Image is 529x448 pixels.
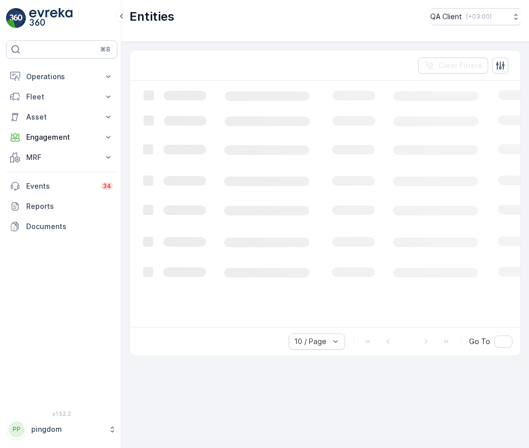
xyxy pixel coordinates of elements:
[9,421,25,437] div: PP
[26,72,97,82] p: Operations
[466,13,492,21] p: ( +03:00 )
[26,112,97,122] p: Asset
[6,8,26,28] img: logo
[6,147,117,167] button: MRF
[418,58,488,74] button: Clear Filters
[6,127,117,147] button: Engagement
[103,182,111,190] p: 34
[26,201,113,211] p: Reports
[6,107,117,127] button: Asset
[26,132,97,142] p: Engagement
[26,92,97,102] p: Fleet
[100,45,110,53] p: ⌘B
[26,181,95,191] p: Events
[6,196,117,216] a: Reports
[26,221,113,232] p: Documents
[438,61,482,71] p: Clear Filters
[26,152,97,162] p: MRF
[469,337,490,347] span: Go To
[6,87,117,107] button: Fleet
[6,411,117,417] span: v 1.52.2
[29,8,73,28] img: logo_light-DOdMpM7g.png
[6,176,117,196] a: Events34
[6,67,117,87] button: Operations
[6,419,117,440] button: PPpingdom
[129,9,174,25] p: Entities
[430,8,521,25] button: QA Client(+03:00)
[31,424,103,434] p: pingdom
[430,12,462,22] p: QA Client
[6,216,117,237] a: Documents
